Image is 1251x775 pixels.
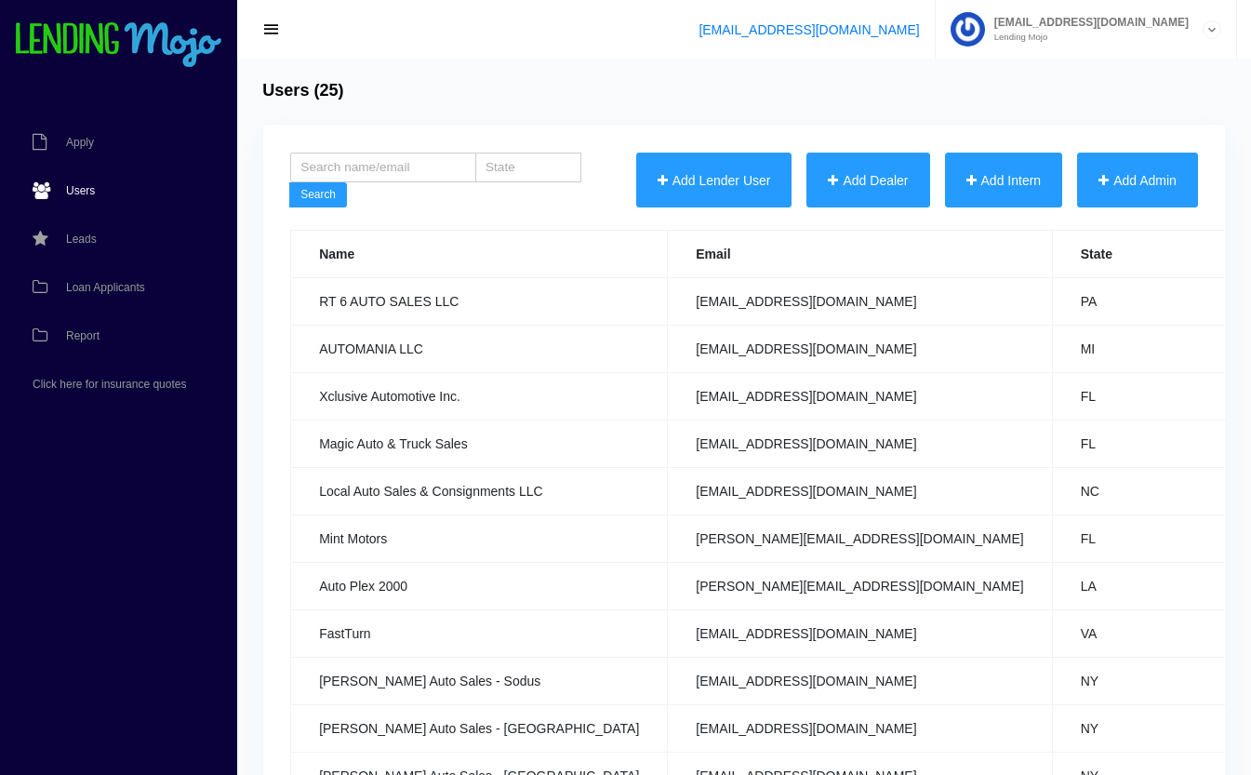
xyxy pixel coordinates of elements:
[262,81,343,101] h4: Users (25)
[291,658,668,705] td: [PERSON_NAME] Auto Sales - Sodus
[668,515,1052,563] td: [PERSON_NAME][EMAIL_ADDRESS][DOMAIN_NAME]
[668,373,1052,421] td: [EMAIL_ADDRESS][DOMAIN_NAME]
[1052,373,1244,421] td: FL
[66,185,95,196] span: Users
[985,33,1189,42] small: Lending Mojo
[1052,705,1244,753] td: NY
[33,379,186,390] span: Click here for insurance quotes
[699,22,919,37] a: [EMAIL_ADDRESS][DOMAIN_NAME]
[66,282,145,293] span: Loan Applicants
[1052,563,1244,610] td: LA
[1052,658,1244,705] td: NY
[1052,421,1244,468] td: FL
[291,610,668,658] td: FastTurn
[291,705,668,753] td: [PERSON_NAME] Auto Sales - [GEOGRAPHIC_DATA]
[291,326,668,373] td: AUTOMANIA LLC
[291,421,668,468] td: Magic Auto & Truck Sales
[806,153,929,208] button: Add Dealer
[668,610,1052,658] td: [EMAIL_ADDRESS][DOMAIN_NAME]
[1052,610,1244,658] td: VA
[668,468,1052,515] td: [EMAIL_ADDRESS][DOMAIN_NAME]
[475,153,582,182] input: State
[668,705,1052,753] td: [EMAIL_ADDRESS][DOMAIN_NAME]
[668,326,1052,373] td: [EMAIL_ADDRESS][DOMAIN_NAME]
[291,373,668,421] td: Xclusive Automotive Inc.
[668,421,1052,468] td: [EMAIL_ADDRESS][DOMAIN_NAME]
[985,17,1189,28] span: [EMAIL_ADDRESS][DOMAIN_NAME]
[291,468,668,515] td: Local Auto Sales & Consignments LLC
[668,278,1052,326] td: [EMAIL_ADDRESS][DOMAIN_NAME]
[951,12,985,47] img: Profile image
[1052,278,1244,326] td: PA
[1052,326,1244,373] td: MI
[66,330,100,341] span: Report
[945,153,1063,208] button: Add Intern
[66,137,94,148] span: Apply
[1052,468,1244,515] td: NC
[290,153,476,182] input: Search name/email
[636,153,792,208] button: Add Lender User
[289,182,347,208] button: Search
[1052,515,1244,563] td: FL
[14,22,223,69] img: logo-small.png
[668,231,1052,278] th: Email
[668,658,1052,705] td: [EMAIL_ADDRESS][DOMAIN_NAME]
[668,563,1052,610] td: [PERSON_NAME][EMAIL_ADDRESS][DOMAIN_NAME]
[291,231,668,278] th: Name
[291,563,668,610] td: Auto Plex 2000
[66,234,97,245] span: Leads
[1077,153,1198,208] button: Add Admin
[291,278,668,326] td: RT 6 AUTO SALES LLC
[291,515,668,563] td: Mint Motors
[1052,231,1244,278] th: State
